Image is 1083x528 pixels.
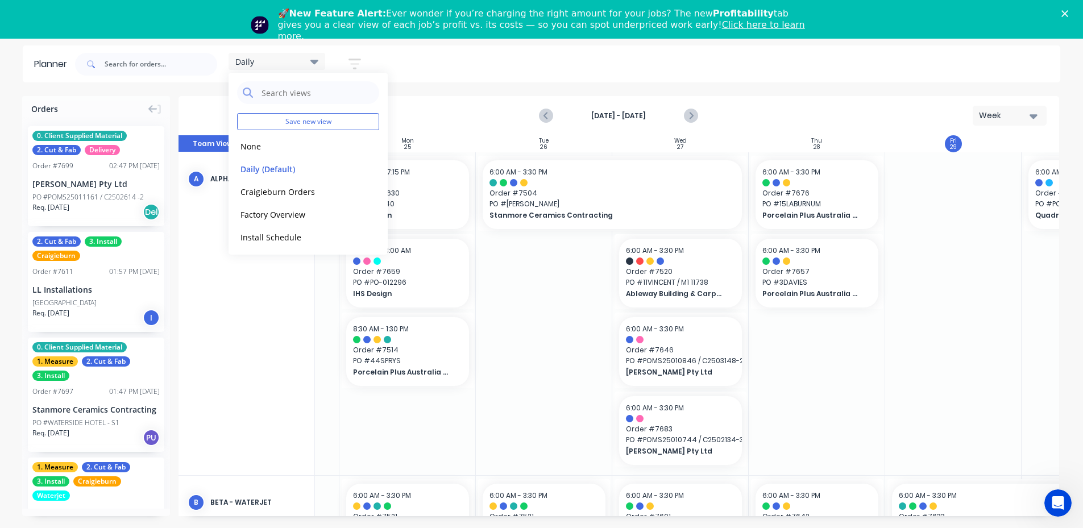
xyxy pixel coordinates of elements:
span: Craigieburn [73,476,121,487]
div: 27 [677,144,683,150]
div: 28 [814,144,820,150]
span: 6:00 AM - 3:30 PM [762,246,820,255]
div: 12:45 PM [DATE] [109,506,160,517]
span: [PERSON_NAME] Pty Ltd [626,367,724,377]
span: PO # POMS25010744 / C2502134-3 [626,435,735,445]
a: Click here to learn more. [278,19,805,41]
span: Daily [235,56,254,68]
div: LL Installations [32,284,160,296]
span: 0. Client Supplied Material [32,131,127,141]
button: Install Schedule [237,230,358,243]
div: 26 [540,144,547,150]
div: 02:47 PM [DATE] [109,161,160,171]
div: Wed [674,138,687,144]
span: 6:00 AM - 3:30 PM [626,246,684,255]
span: Order # 7601 [626,512,735,522]
iframe: Intercom live chat [1044,489,1072,517]
img: Profile image for Team [251,16,269,34]
span: 6:00 AM - 3:30 PM [489,167,547,177]
div: Close [1061,10,1073,17]
div: A [188,171,205,188]
span: 1. Measure [32,356,78,367]
span: Order # 7520 [626,267,735,277]
span: Porcelain Plus Australia Pty Ltd [762,210,861,221]
button: Save new view [237,113,379,130]
span: 6:00 AM - 3:30 PM [626,403,684,413]
button: Factory Overview [237,207,358,221]
span: Order # 7646 [626,345,735,355]
span: PO # 11VINCENT / M1 11738 [626,277,735,288]
span: PO # PO-012296 [353,277,462,288]
span: Craigieburn [32,251,80,261]
span: 6:00 AM - 3:30 PM [626,324,684,334]
span: Order # 7521 [353,512,462,522]
div: [PERSON_NAME] Pty Ltd [32,178,160,190]
span: 3. Install [85,236,122,247]
span: Order # 7659 [353,267,462,277]
span: 1. Measure [32,462,78,472]
div: PO #WATERSIDE HOTEL - S1 [32,418,119,428]
div: 25 [404,144,411,150]
span: Order # 7642 [762,512,872,522]
button: None [237,139,358,152]
span: Req. [DATE] [32,428,69,438]
div: 01:47 PM [DATE] [109,386,160,397]
div: B [188,494,205,511]
span: 6:00 AM - 3:30 PM [899,490,957,500]
div: Beta - Waterjet [210,497,305,508]
span: 2. Cut & Fab [32,236,81,247]
span: Order # 7514 [353,345,462,355]
span: Req. [DATE] [32,202,69,213]
span: Order # 7676 [762,188,872,198]
div: Thu [811,138,822,144]
span: [PERSON_NAME] Pty Ltd [626,446,724,456]
span: 7:15 AM - 8:00 AM [353,246,411,255]
span: 3. Install [32,371,69,381]
div: Order # 7611 [32,267,73,277]
span: 6:00 AM - 3:30 PM [353,490,411,500]
span: PO # 44SPRYS [353,356,462,366]
span: 6:00 AM - 3:30 PM [489,490,547,500]
div: Stanmore Ceramics Contracting [32,404,160,415]
div: PU [143,429,160,446]
button: Team View [179,135,247,152]
div: Order # 7697 [32,386,73,397]
div: Order # 7670 [32,506,73,517]
span: Stanmore Ceramics Contracting [489,210,711,221]
span: 6:00 AM - 7:15 PM [353,167,410,177]
span: Ableway Building & Carpentry [626,289,724,299]
div: 01:57 PM [DATE] [109,267,160,277]
button: Daily (Default) [237,162,358,175]
span: Waterjet [32,490,70,501]
input: Search views [260,81,374,104]
strong: [DATE] - [DATE] [562,111,675,121]
div: PO #POMS25011161 / C2502614 -2 [32,192,144,202]
div: 🚀 Ever wonder if you’re charging the right amount for your jobs? The new tab gives you a clear vi... [278,8,815,42]
span: Order # 7504 [489,188,735,198]
div: Fri [950,138,957,144]
div: Tue [539,138,549,144]
span: Order # 7657 [762,267,872,277]
input: Search for orders... [105,53,217,76]
div: Week [979,110,1031,122]
span: IHS Design [353,210,451,221]
span: 2. Cut & Fab [82,356,130,367]
span: PO # 15LABURNUM [762,199,872,209]
div: Mon [401,138,414,144]
span: 6:00 AM - 3:30 PM [762,167,820,177]
span: PO # 3DAVIES [762,277,872,288]
span: Orders [31,103,58,115]
span: 8:30 AM - 1:30 PM [353,324,409,334]
b: New Feature Alert: [289,8,387,19]
button: Programming [237,253,358,266]
span: 6:00 AM - 3:30 PM [626,490,684,500]
span: 2. Cut & Fab [32,145,81,155]
span: Porcelain Plus Australia Pty Ltd [762,289,861,299]
div: Planner [34,57,73,71]
span: Req. [DATE] [32,308,69,318]
span: Porcelain Plus Australia Pty Ltd [353,367,451,377]
span: PO # 012240 [353,199,462,209]
span: PO # [PERSON_NAME] [489,199,735,209]
div: Alpha - Waterjet [210,174,305,184]
div: 29 [950,144,957,150]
